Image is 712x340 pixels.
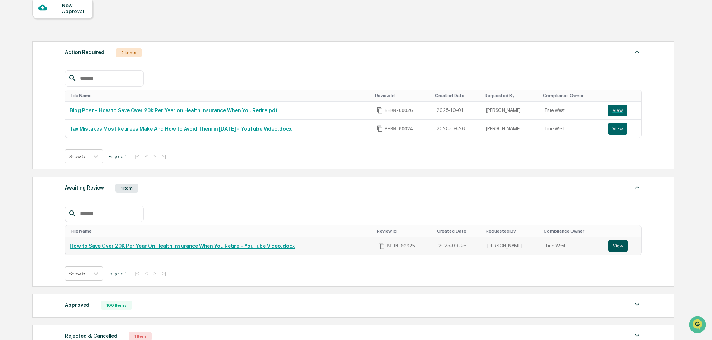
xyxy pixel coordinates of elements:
img: caret [633,300,642,309]
img: caret [633,47,642,56]
td: [PERSON_NAME] [482,120,540,138]
span: BERN-00024 [385,126,413,132]
div: Toggle SortBy [544,228,601,234]
span: Copy Id [378,243,385,249]
button: Start new chat [127,59,136,68]
a: Tax Mistakes Most Retirees Make And How to Avoid Them in [DATE] - YouTube Video.docx [70,126,292,132]
button: View [608,240,628,252]
div: Approved [65,300,89,310]
button: View [608,123,627,135]
span: BERN-00025 [387,243,415,249]
div: Toggle SortBy [71,93,369,98]
div: Toggle SortBy [610,228,638,234]
span: [PERSON_NAME] [23,122,60,128]
td: True West [541,237,604,255]
div: Toggle SortBy [375,93,429,98]
a: Blog Post - How to Save Over 20k Per Year on Health Insurance When You Retire.pdf [70,107,278,113]
button: < [142,270,150,277]
button: > [151,270,158,277]
span: [DATE] [66,122,81,128]
button: See all [116,81,136,90]
td: 2025-10-01 [432,102,481,120]
div: We're available if you need us! [34,65,103,71]
button: View [608,105,627,116]
a: View [608,105,637,116]
div: 🖐️ [7,153,13,159]
div: 🔎 [7,168,13,174]
img: 4531339965365_218c74b014194aa58b9b_72.jpg [16,57,29,71]
div: Toggle SortBy [437,228,480,234]
span: • [62,102,64,107]
button: |< [133,270,141,277]
td: True West [540,102,604,120]
button: |< [133,153,141,159]
div: Action Required [65,47,104,57]
img: 1746055101610-c473b297-6a78-478c-a979-82029cc54cd1 [15,122,21,128]
span: Copy Id [377,107,383,114]
span: Copy Id [377,125,383,132]
p: How can we help? [7,16,136,28]
span: • [62,122,64,128]
td: 2025-09-26 [434,237,483,255]
div: New Approval [62,2,87,14]
img: Dave Feldman [7,94,19,106]
div: Toggle SortBy [435,93,478,98]
div: Toggle SortBy [609,93,638,98]
span: Pylon [74,185,90,191]
span: BERN-00026 [385,107,413,113]
div: 100 Items [101,301,132,310]
a: 🗄️Attestations [51,150,95,163]
iframe: Open customer support [688,315,708,336]
button: >| [160,270,168,277]
div: Past conversations [7,83,50,89]
div: 🗄️ [54,153,60,159]
a: 🖐️Preclearance [4,150,51,163]
button: >| [160,153,168,159]
div: Toggle SortBy [543,93,601,98]
img: 1746055101610-c473b297-6a78-478c-a979-82029cc54cd1 [7,57,21,71]
div: 2 Items [116,48,142,57]
td: 2025-09-26 [432,120,481,138]
td: [PERSON_NAME] [482,102,540,120]
div: Toggle SortBy [377,228,431,234]
span: Preclearance [15,153,48,160]
div: Awaiting Review [65,183,104,193]
span: Page 1 of 1 [108,153,127,159]
img: caret [633,331,642,340]
span: [DATE] [66,102,81,107]
a: How to Save Over 20K Per Year On Health Insurance When You Retire - YouTube Video.docx [70,243,295,249]
div: Start new chat [34,57,122,65]
span: Page 1 of 1 [108,271,127,277]
a: Powered byPylon [53,185,90,191]
div: Toggle SortBy [486,228,538,234]
span: Data Lookup [15,167,47,174]
div: Toggle SortBy [485,93,537,98]
span: Attestations [62,153,92,160]
a: 🔎Data Lookup [4,164,50,177]
img: Dave Feldman [7,115,19,127]
td: [PERSON_NAME] [483,237,541,255]
img: 1746055101610-c473b297-6a78-478c-a979-82029cc54cd1 [15,102,21,108]
a: View [608,123,637,135]
img: caret [633,183,642,192]
div: Toggle SortBy [71,228,371,234]
div: 1 Item [115,184,138,193]
button: > [151,153,158,159]
span: [PERSON_NAME] [23,102,60,107]
td: True West [540,120,604,138]
a: View [608,240,637,252]
button: < [142,153,150,159]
